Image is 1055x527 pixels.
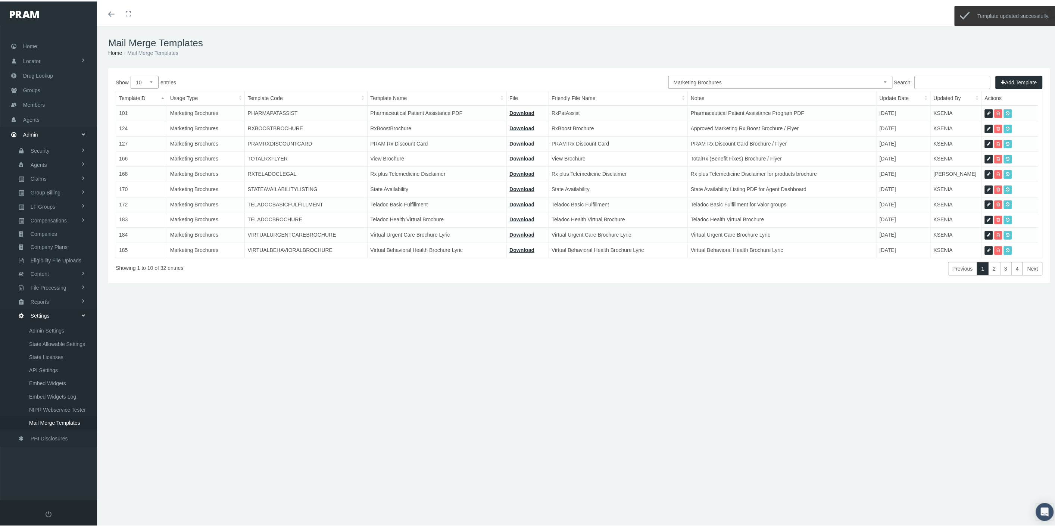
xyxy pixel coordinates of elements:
[116,241,167,256] td: 185
[116,226,167,241] td: 184
[167,119,244,135] td: Marketing Brochures
[116,119,167,135] td: 124
[510,154,535,160] a: Download
[167,104,244,119] td: Marketing Brochures
[989,261,1001,274] a: 2
[931,119,982,135] td: KSENIA
[510,169,535,175] a: Download
[981,90,1038,104] th: Actions
[1004,138,1012,147] a: Previous Versions
[1004,108,1012,116] a: Previous Versions
[688,90,877,104] th: Notes
[877,211,931,226] td: [DATE]
[549,211,688,226] td: Teladoc Health Virtual Brochure
[31,253,81,265] span: Eligibility File Uploads
[244,226,367,241] td: VIRTUALURGENTCAREBROCHURE
[31,226,57,239] span: Companies
[167,135,244,150] td: Marketing Brochures
[931,104,982,119] td: KSENIA
[549,119,688,135] td: RxBoost Brochure
[31,308,50,321] span: Settings
[116,104,167,119] td: 101
[23,67,53,81] span: Drug Lookup
[510,230,535,236] a: Download
[877,119,931,135] td: [DATE]
[116,135,167,150] td: 127
[23,38,37,52] span: Home
[985,230,993,238] a: Edit
[122,47,178,56] li: Mail Merge Templates
[367,180,506,196] td: State Availability
[985,123,993,132] a: Edit
[29,389,76,402] span: Embed Widgets Log
[985,184,993,193] a: Edit
[367,226,506,241] td: Virtual Urgent Care Brochure Lyric
[244,180,367,196] td: STATEAVAILABILITYLISTING
[367,196,506,211] td: Teladoc Basic Fulfillment
[29,323,64,336] span: Admin Settings
[931,196,982,211] td: KSENIA
[31,280,66,293] span: File Processing
[995,123,1002,132] a: Delete
[23,111,40,125] span: Agents
[244,211,367,226] td: TELADOCBROCHURE
[510,139,535,145] a: Download
[985,138,993,147] a: Edit
[23,126,38,140] span: Admin
[29,402,86,415] span: NIPR Webservice Tester
[995,214,1002,223] a: Delete
[948,261,977,274] a: Previous
[894,74,990,88] label: Search:
[244,119,367,135] td: RXBOOSTBROCHURE
[549,135,688,150] td: PRAM Rx Discount Card
[995,245,1002,253] a: Delete
[549,241,688,256] td: Virtual Behavioral Health Brochure Lyric
[996,74,1043,88] button: Add Template
[116,74,579,87] label: Show entries
[995,108,1002,116] a: Delete
[931,180,982,196] td: KSENIA
[31,171,47,184] span: Claims
[367,104,506,119] td: Pharmaceutical Patient Assistance PDF
[549,180,688,196] td: State Availability
[167,150,244,165] td: Marketing Brochures
[167,241,244,256] td: Marketing Brochures
[877,196,931,211] td: [DATE]
[31,266,49,279] span: Content
[877,135,931,150] td: [DATE]
[29,336,85,349] span: State Allowable Settings
[167,226,244,241] td: Marketing Brochures
[116,180,167,196] td: 170
[985,169,993,177] a: Edit
[29,362,58,375] span: API Settings
[549,104,688,119] td: RxPatAssist
[985,153,993,162] a: Edit
[167,211,244,226] td: Marketing Brochures
[877,165,931,181] td: [DATE]
[877,90,931,104] th: Update Date: activate to sort column ascending
[931,241,982,256] td: KSENIA
[688,104,877,119] td: Pharmaceutical Patient Assistance Program PDF
[244,104,367,119] td: PHARMAPATASSIST
[688,226,877,241] td: Virtual Urgent Care Brochure Lyric
[31,213,67,225] span: Compensations
[995,153,1002,162] a: Delete
[244,135,367,150] td: PRAMRXDISCOUNTCARD
[688,135,877,150] td: PRAM Rx Discount Card Brochure / Flyer
[367,150,506,165] td: View Brochure
[995,169,1002,177] a: Delete
[931,226,982,241] td: KSENIA
[367,165,506,181] td: Rx plus Telemedicine Disclaimer
[1000,261,1012,274] a: 3
[1004,153,1012,162] a: Previous Versions
[549,150,688,165] td: View Brochure
[995,138,1002,147] a: Delete
[510,185,535,191] a: Download
[510,215,535,221] a: Download
[1004,230,1012,238] a: Previous Versions
[1004,184,1012,193] a: Previous Versions
[549,226,688,241] td: Virtual Urgent Care Brochure Lyric
[367,90,506,104] th: Template Name: activate to sort column ascending
[688,150,877,165] td: TotalRx (Benefit Fixes) Brochure / Flyer
[244,241,367,256] td: VIRTUALBEHAVIORALBROCHURE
